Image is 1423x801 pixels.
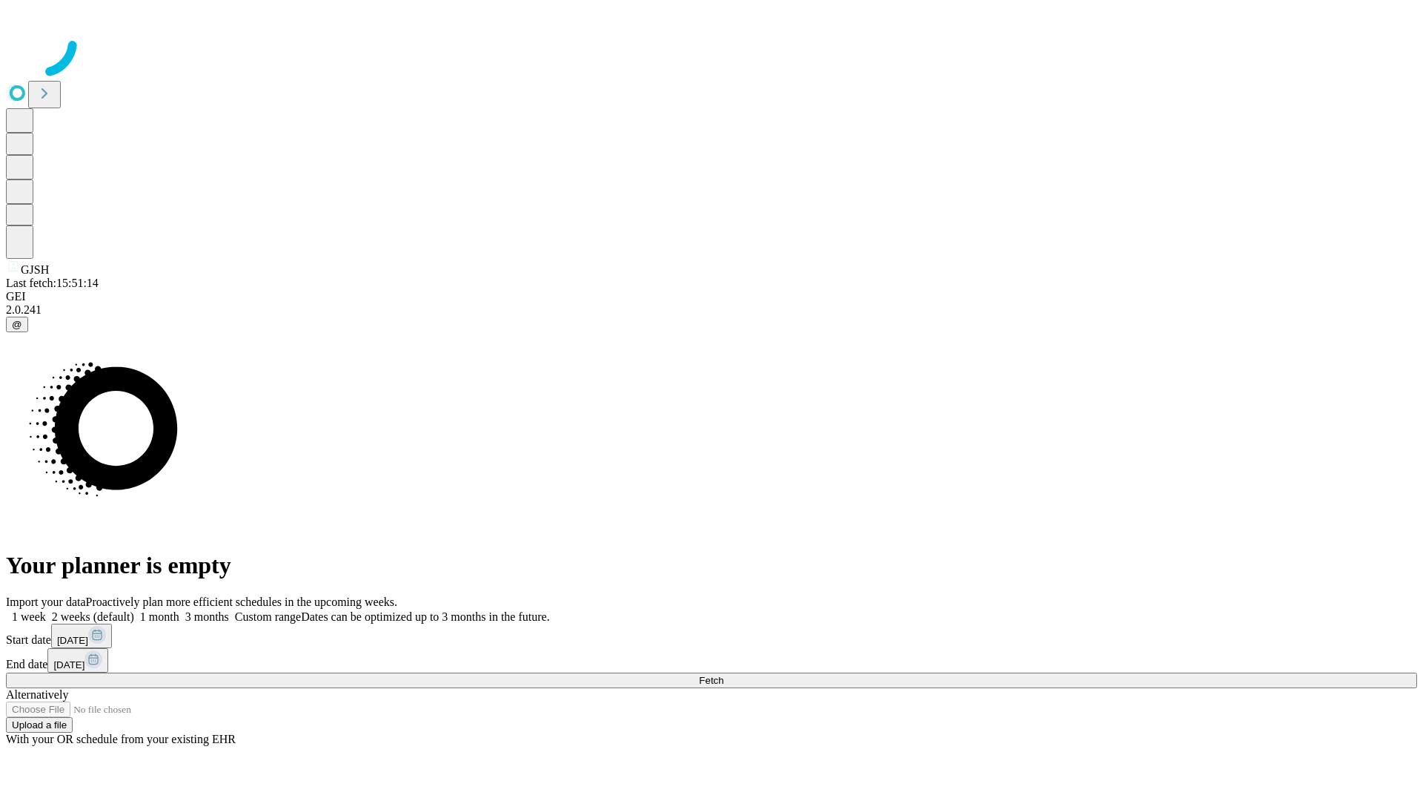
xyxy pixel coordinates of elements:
[235,610,301,623] span: Custom range
[47,648,108,673] button: [DATE]
[6,277,99,289] span: Last fetch: 15:51:14
[6,733,236,745] span: With your OR schedule from your existing EHR
[301,610,549,623] span: Dates can be optimized up to 3 months in the future.
[6,317,28,332] button: @
[21,263,49,276] span: GJSH
[140,610,179,623] span: 1 month
[52,610,134,623] span: 2 weeks (default)
[6,303,1417,317] div: 2.0.241
[86,596,397,608] span: Proactively plan more efficient schedules in the upcoming weeks.
[6,624,1417,648] div: Start date
[12,610,46,623] span: 1 week
[699,675,723,686] span: Fetch
[6,552,1417,579] h1: Your planner is empty
[6,688,68,701] span: Alternatively
[6,290,1417,303] div: GEI
[12,319,22,330] span: @
[6,717,73,733] button: Upload a file
[53,659,84,670] span: [DATE]
[51,624,112,648] button: [DATE]
[6,673,1417,688] button: Fetch
[6,596,86,608] span: Import your data
[6,648,1417,673] div: End date
[57,635,88,646] span: [DATE]
[185,610,229,623] span: 3 months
